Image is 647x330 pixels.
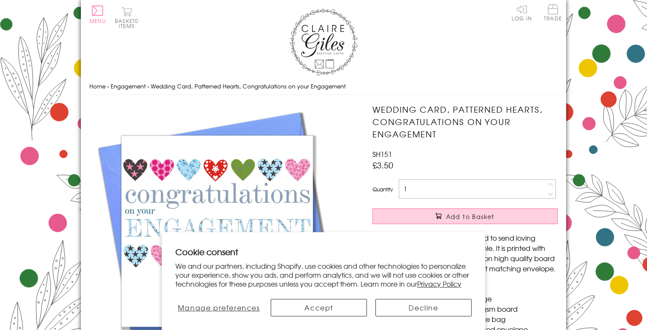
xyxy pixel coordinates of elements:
[175,246,472,258] h2: Cookie consent
[175,299,262,316] button: Manage preferences
[89,6,106,23] button: Menu
[372,185,393,193] label: Quantity
[512,4,532,21] a: Log In
[147,82,149,90] span: ›
[107,82,109,90] span: ›
[89,82,106,90] a: Home
[544,4,562,23] a: Trade
[119,17,138,30] span: 0 items
[372,149,392,159] span: SH151
[115,7,138,28] button: Basket0 items
[175,262,472,288] p: We and our partners, including Shopify, use cookies and other technologies to personalize your ex...
[89,17,106,25] span: Menu
[289,9,358,76] img: Claire Giles Greetings Cards
[372,103,558,140] h1: Wedding Card, Patterned Hearts, Congratulations on your Engagement
[89,78,558,95] nav: breadcrumbs
[446,212,495,221] span: Add to Basket
[151,82,346,90] span: Wedding Card, Patterned Hearts, Congratulations on your Engagement
[271,299,367,316] button: Accept
[375,299,472,316] button: Decline
[111,82,146,90] a: Engagement
[417,279,461,289] a: Privacy Policy
[372,159,393,171] span: £3.50
[178,302,260,313] span: Manage preferences
[544,4,562,21] span: Trade
[372,208,558,224] button: Add to Basket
